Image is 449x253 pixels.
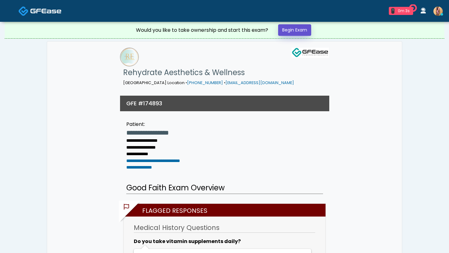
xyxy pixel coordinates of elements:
div: Patient: [126,121,199,128]
div: 1 [391,8,394,14]
h3: Medical History Questions [134,223,315,233]
h2: Flagged Responses [127,204,326,217]
img: Docovia [18,6,29,16]
img: India Younger [433,7,443,16]
span: • [224,80,225,85]
a: [EMAIL_ADDRESS][DOMAIN_NAME] [225,80,294,85]
img: Rehydrate Aesthetics & Wellness [120,48,139,66]
h3: GFE #174893 [126,99,162,107]
div: Would you like to take ownership and start this exam? [136,26,268,34]
h2: Good Faith Exam Overview [126,182,323,194]
img: GFEase Logo [292,48,329,58]
h1: Rehydrate Aesthetics & Wellness [123,66,294,79]
div: 0m 3s [397,8,411,14]
a: [PHONE_NUMBER] [187,80,223,85]
small: [GEOGRAPHIC_DATA] Location [123,80,294,85]
a: 1 0m 3s [385,4,417,17]
img: Docovia [30,8,61,14]
span: • [186,80,187,85]
b: Do you take vitamin supplements daily? [134,238,241,245]
a: Docovia [18,1,61,21]
a: Begin Exam [278,24,311,36]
